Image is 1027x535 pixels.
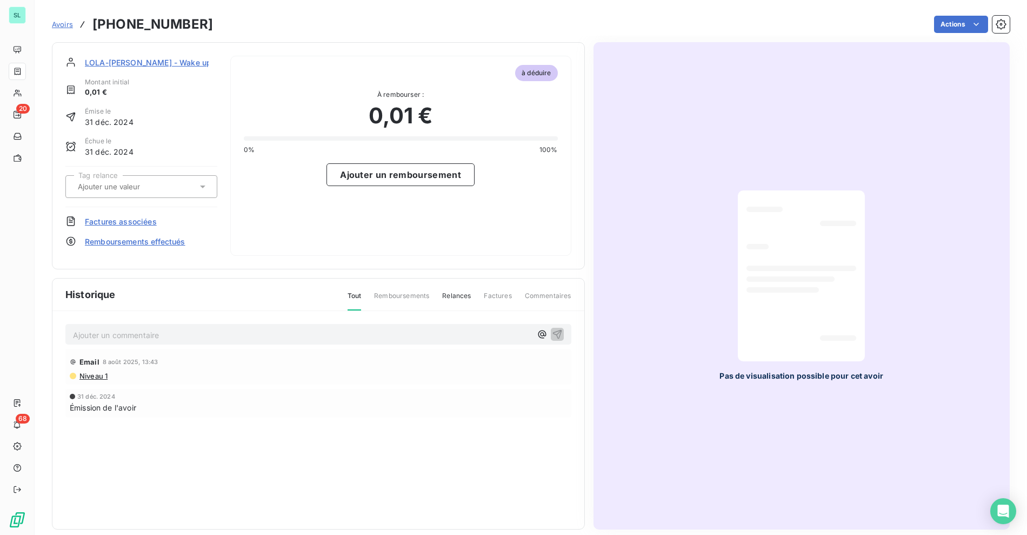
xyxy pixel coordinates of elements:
[85,136,134,146] span: Échue le
[85,116,134,128] span: 31 déc. 2024
[85,107,134,116] span: Émise le
[77,393,115,400] span: 31 déc. 2024
[16,104,30,114] span: 20
[244,145,255,155] span: 0%
[85,87,129,98] span: 0,01 €
[85,216,157,227] span: Factures associées
[65,287,116,302] span: Historique
[16,414,30,424] span: 68
[990,498,1016,524] div: Open Intercom Messenger
[9,6,26,24] div: SL
[85,57,252,68] span: LOLA-[PERSON_NAME] - Wake up Form Niort
[934,16,988,33] button: Actions
[326,163,475,186] button: Ajouter un remboursement
[515,65,557,81] span: à déduire
[484,291,511,309] span: Factures
[85,77,129,87] span: Montant initial
[85,146,134,157] span: 31 déc. 2024
[52,19,73,30] a: Avoirs
[79,358,99,366] span: Email
[52,20,73,29] span: Avoirs
[442,291,471,309] span: Relances
[92,15,213,34] h3: [PHONE_NUMBER]
[78,372,108,380] span: Niveau 1
[369,100,433,132] span: 0,01 €
[539,145,558,155] span: 100%
[9,511,26,529] img: Logo LeanPay
[374,291,429,309] span: Remboursements
[70,402,136,413] span: Émission de l'avoir
[85,236,185,247] span: Remboursements effectués
[103,359,158,365] span: 8 août 2025, 13:43
[77,182,185,191] input: Ajouter une valeur
[244,90,558,100] span: À rembourser :
[348,291,362,311] span: Tout
[719,370,883,381] span: Pas de visualisation possible pour cet avoir
[525,291,571,309] span: Commentaires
